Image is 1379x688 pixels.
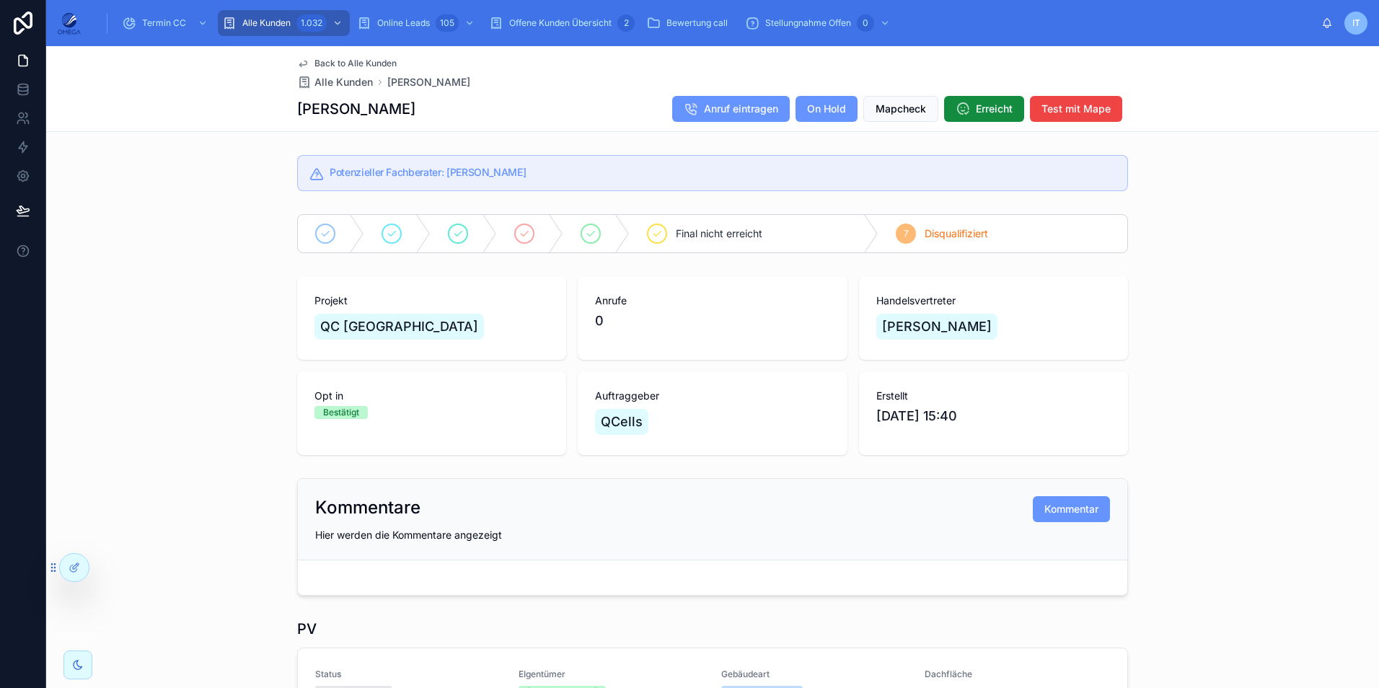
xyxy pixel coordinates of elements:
span: Alle Kunden [242,17,291,29]
span: Kommentar [1044,502,1098,516]
span: Opt in [314,389,549,403]
button: Test mit Mape [1030,96,1122,122]
div: 2 [617,14,635,32]
span: Auftraggeber [595,389,829,403]
a: Online Leads105 [353,10,482,36]
span: [DATE] 15:40 [876,406,1111,426]
h1: [PERSON_NAME] [297,99,415,119]
span: Dachfläche [925,669,1111,680]
span: Anrufe [595,294,829,308]
span: EIgentümer [519,669,705,680]
span: Final nicht erreicht [676,226,762,241]
span: Offene Kunden Übersicht [509,17,612,29]
span: 7 [904,228,909,239]
button: Anruf eintragen [672,96,790,122]
span: Test mit Mape [1041,102,1111,116]
div: 105 [436,14,459,32]
span: Disqualifiziert [925,226,988,241]
a: Alle Kunden [297,75,373,89]
a: Termin CC [118,10,215,36]
a: Alle Kunden1.032 [218,10,350,36]
h1: PV [297,619,317,639]
a: Bewertung call [642,10,738,36]
button: Erreicht [944,96,1024,122]
span: Handelsvertreter [876,294,1111,308]
span: Online Leads [377,17,430,29]
span: Alle Kunden [314,75,373,89]
span: On Hold [807,102,846,116]
span: Erstellt [876,389,1111,403]
span: Mapcheck [876,102,926,116]
button: Mapcheck [863,96,938,122]
button: Kommentar [1033,496,1110,522]
div: scrollable content [92,7,1321,39]
a: Offene Kunden Übersicht2 [485,10,639,36]
span: Hier werden die Kommentare angezeigt [315,529,502,541]
span: Bewertung call [666,17,728,29]
span: Erreicht [976,102,1013,116]
h2: Kommentare [315,496,420,519]
a: [PERSON_NAME] [387,75,470,89]
span: QCells [601,412,643,432]
div: 0 [857,14,874,32]
div: 1.032 [296,14,327,32]
span: QC [GEOGRAPHIC_DATA] [320,317,478,337]
span: Projekt [314,294,549,308]
span: IT [1352,17,1360,29]
span: Anruf eintragen [704,102,778,116]
span: Termin CC [142,17,186,29]
div: Bestätigt [323,406,359,419]
a: Stellungnahme Offen0 [741,10,897,36]
h5: Potenzieller Fachberater: Farshad Nourouzi [330,167,1116,177]
span: 0 [595,311,604,331]
span: Gebäudeart [721,669,907,680]
span: Back to Alle Kunden [314,58,397,69]
span: Stellungnahme Offen [765,17,851,29]
button: On Hold [796,96,858,122]
span: [PERSON_NAME] [882,317,992,337]
a: Back to Alle Kunden [297,58,397,69]
img: App logo [58,12,81,35]
span: Status [315,669,501,680]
